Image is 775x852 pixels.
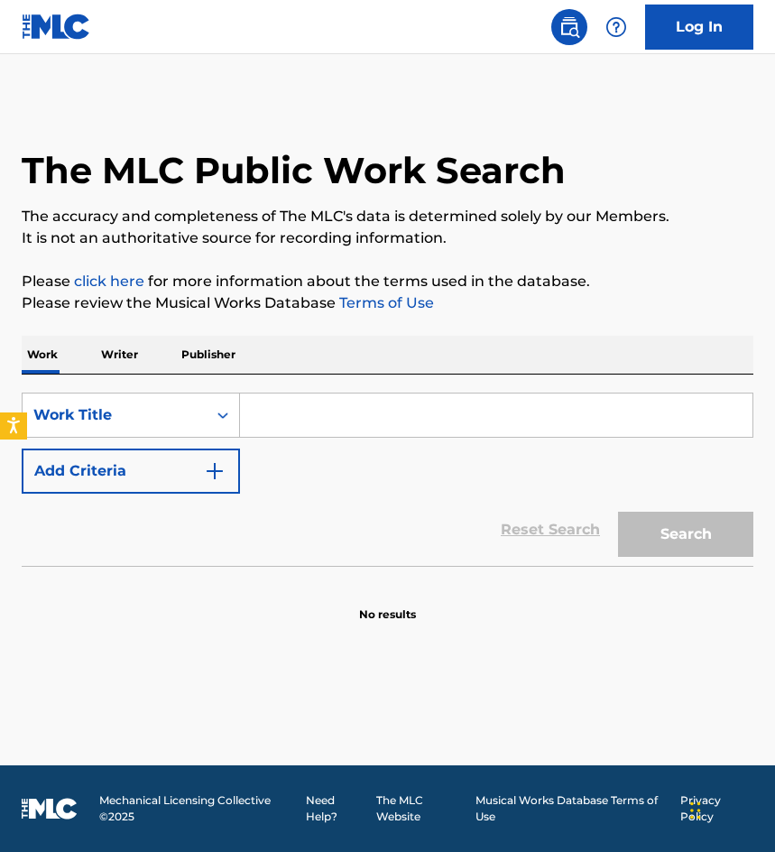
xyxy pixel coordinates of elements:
a: Privacy Policy [680,792,753,825]
h1: The MLC Public Work Search [22,148,566,193]
p: Publisher [176,336,241,374]
form: Search Form [22,393,753,566]
img: MLC Logo [22,14,91,40]
img: search [558,16,580,38]
img: help [605,16,627,38]
a: Musical Works Database Terms of Use [475,792,669,825]
iframe: Chat Widget [685,765,775,852]
p: Work [22,336,63,374]
a: Need Help? [306,792,365,825]
p: No results [359,585,416,623]
div: Arrastrar [690,783,701,838]
img: 9d2ae6d4665cec9f34b9.svg [204,460,226,482]
span: Mechanical Licensing Collective © 2025 [99,792,295,825]
a: click here [74,273,144,290]
img: logo [22,798,78,820]
p: Writer [96,336,143,374]
p: The accuracy and completeness of The MLC's data is determined solely by our Members. [22,206,753,227]
div: Work Title [33,404,196,426]
a: The MLC Website [376,792,466,825]
p: Please review the Musical Works Database [22,292,753,314]
a: Log In [645,5,753,50]
a: Public Search [551,9,587,45]
button: Add Criteria [22,449,240,494]
p: Please for more information about the terms used in the database. [22,271,753,292]
p: It is not an authoritative source for recording information. [22,227,753,249]
a: Terms of Use [336,294,434,311]
div: Widget de chat [685,765,775,852]
div: Help [598,9,634,45]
